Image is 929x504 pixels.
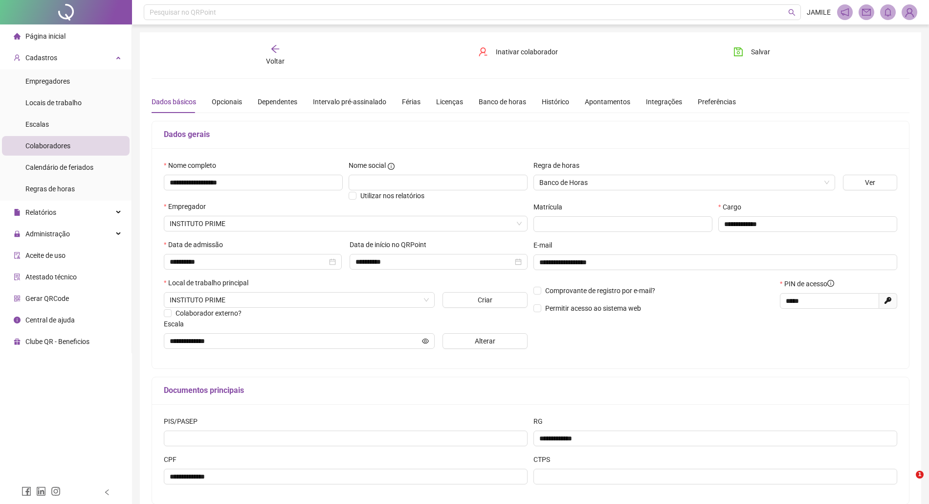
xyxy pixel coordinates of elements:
span: Comprovante de registro por e-mail? [545,287,655,295]
label: CPF [164,454,183,465]
span: Regras de horas [25,185,75,193]
span: RUA BARÃO DE LORETO, 59, GRAÇA [170,293,429,307]
span: Utilizar nos relatórios [360,192,424,200]
span: left [104,489,111,496]
label: Regra de horas [533,160,586,171]
span: search [788,9,796,16]
span: Colaborador externo? [176,309,242,317]
label: Escala [164,319,190,329]
label: PIS/PASEP [164,416,204,427]
label: CTPS [533,454,556,465]
span: Cadastros [25,54,57,62]
div: Férias [402,96,420,107]
span: Página inicial [25,32,66,40]
span: Aceite de uso [25,252,66,259]
span: Salvar [751,46,770,57]
span: eye [422,338,429,344]
label: Empregador [164,201,212,212]
button: Salvar [726,44,777,60]
span: Administração [25,230,70,238]
span: qrcode [14,295,21,302]
span: notification [841,8,849,17]
label: Data de início no QRPoint [350,239,433,250]
span: Calendário de feriados [25,163,93,171]
span: gift [14,338,21,345]
span: Alterar [475,336,495,346]
iframe: Intercom live chat [896,471,919,494]
button: Inativar colaborador [471,44,565,60]
div: Intervalo pré-assinalado [313,96,386,107]
h5: Dados gerais [164,129,897,140]
label: E-mail [533,240,558,251]
span: Clube QR - Beneficios [25,338,89,345]
label: Matrícula [533,202,569,212]
h5: Documentos principais [164,385,897,396]
div: Banco de horas [479,96,526,107]
span: lock [14,230,21,237]
span: Relatórios [25,208,56,216]
label: RG [533,416,549,427]
label: Data de admissão [164,239,229,250]
label: Nome completo [164,160,222,171]
button: Ver [843,175,897,190]
button: Criar [442,292,528,308]
span: Escalas [25,120,49,128]
div: Preferências [698,96,736,107]
span: Banco de Horas [539,175,829,190]
span: Gerar QRCode [25,295,69,302]
img: 90348 [902,5,917,20]
span: PIN de acesso [784,278,834,289]
div: Dados básicos [152,96,196,107]
div: Opcionais [212,96,242,107]
span: Atestado técnico [25,273,77,281]
span: file [14,209,21,216]
button: Alterar [442,333,528,349]
div: Integrações [646,96,682,107]
label: Cargo [718,202,748,212]
span: Inativar colaborador [496,46,558,57]
span: Empregadores [25,77,70,85]
div: Licenças [436,96,463,107]
span: info-circle [14,317,21,323]
div: Histórico [542,96,569,107]
span: user-delete [478,47,488,57]
span: linkedin [36,486,46,496]
span: instagram [51,486,61,496]
span: user-add [14,54,21,61]
span: info-circle [388,163,395,170]
span: Permitir acesso ao sistema web [545,304,641,312]
span: info-circle [827,280,834,287]
span: audit [14,252,21,259]
span: Central de ajuda [25,316,75,324]
span: Instituto Prime Ltda. [170,216,522,231]
span: Nome social [349,160,386,171]
span: 1 [916,471,924,479]
span: Voltar [266,57,285,65]
span: arrow-left [270,44,280,54]
span: Colaboradores [25,142,70,150]
span: Ver [865,177,875,188]
div: Apontamentos [585,96,630,107]
div: Dependentes [258,96,297,107]
span: JAMILE [807,7,831,18]
span: bell [884,8,892,17]
span: home [14,33,21,40]
label: Local de trabalho principal [164,277,255,288]
span: solution [14,274,21,280]
span: facebook [22,486,31,496]
span: Criar [478,295,492,305]
span: mail [862,8,871,17]
span: Locais de trabalho [25,99,82,107]
span: save [733,47,743,57]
